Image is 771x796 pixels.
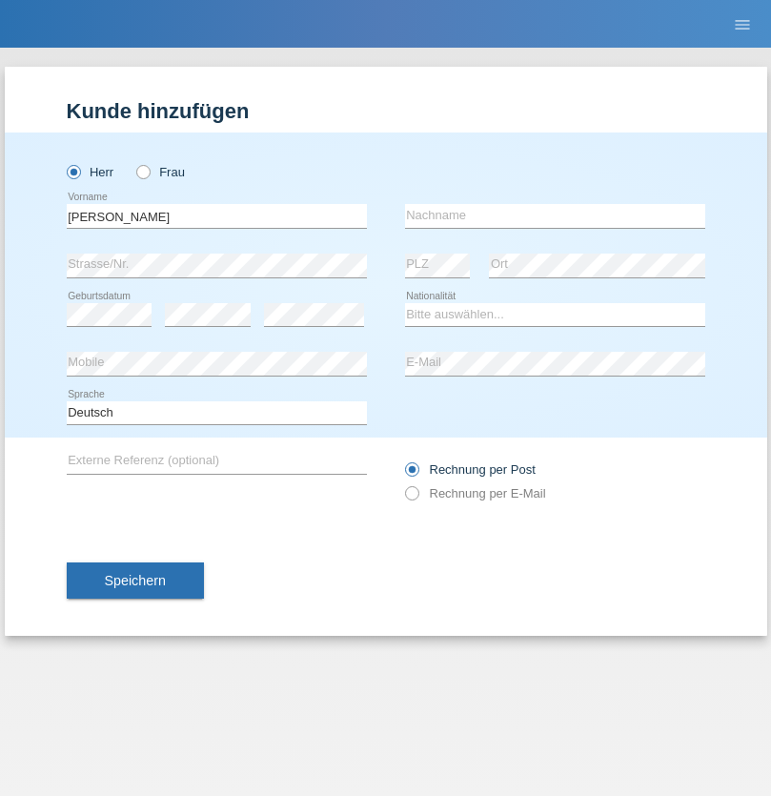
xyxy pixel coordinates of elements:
[67,562,204,599] button: Speichern
[405,486,417,510] input: Rechnung per E-Mail
[405,462,417,486] input: Rechnung per Post
[723,18,761,30] a: menu
[733,15,752,34] i: menu
[405,462,536,477] label: Rechnung per Post
[405,486,546,500] label: Rechnung per E-Mail
[67,165,79,177] input: Herr
[136,165,185,179] label: Frau
[67,165,114,179] label: Herr
[67,99,705,123] h1: Kunde hinzufügen
[105,573,166,588] span: Speichern
[136,165,149,177] input: Frau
